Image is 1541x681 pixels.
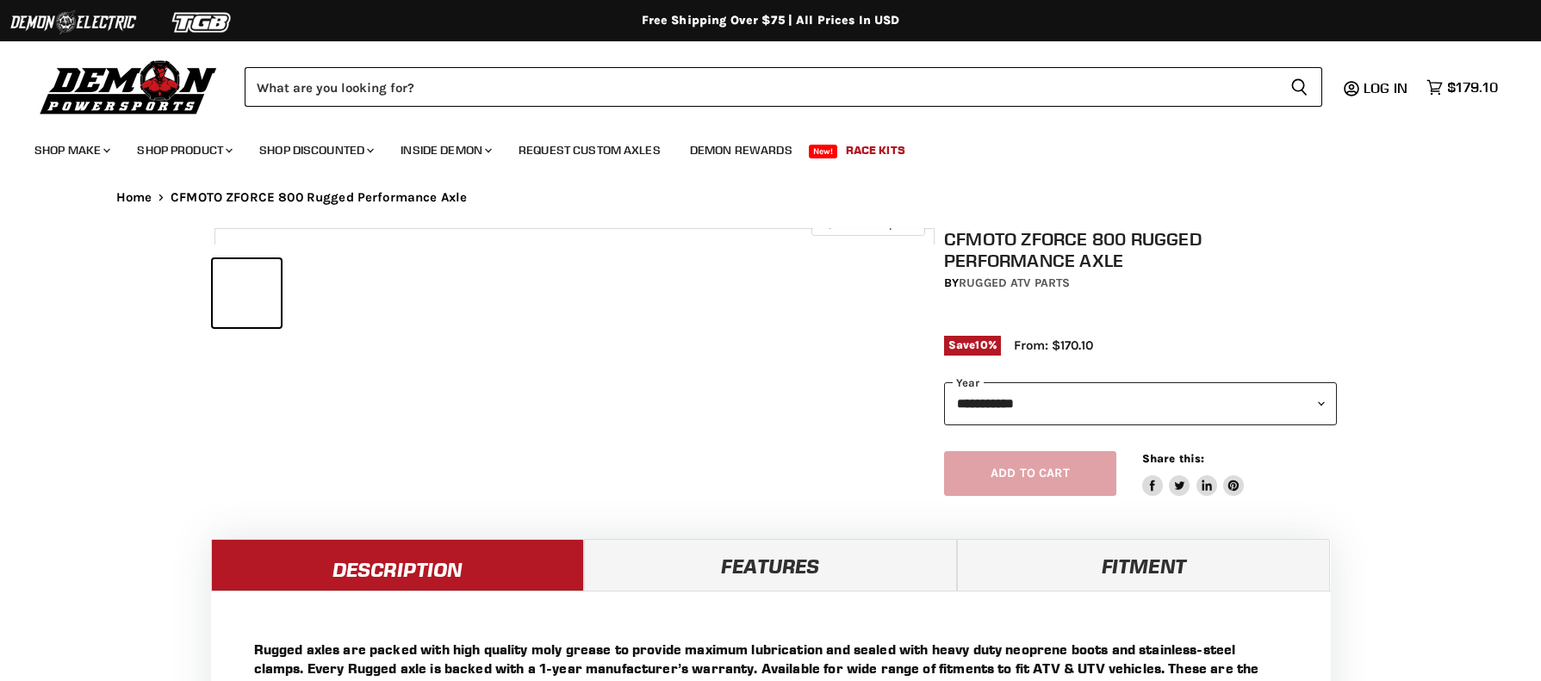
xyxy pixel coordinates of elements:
a: Features [584,539,957,591]
a: Fitment [957,539,1330,591]
button: CFMOTO ZFORCE 800 Rugged Performance Axle thumbnail [579,259,647,327]
a: Shop Make [22,133,121,168]
a: Rugged ATV Parts [959,275,1070,290]
span: New! [809,145,838,158]
a: Shop Product [124,133,243,168]
button: CFMOTO ZFORCE 800 Rugged Performance Axle thumbnail [652,259,720,327]
span: Save % [944,336,1001,355]
button: CFMOTO ZFORCE 800 Rugged Performance Axle thumbnail [506,259,574,327]
a: Request Custom Axles [506,133,674,168]
a: Home [116,190,152,205]
a: Log in [1356,80,1418,96]
a: Description [211,539,584,591]
span: 10 [975,338,987,351]
form: Product [245,67,1322,107]
aside: Share this: [1142,451,1245,497]
img: TGB Logo 2 [138,6,267,39]
img: Demon Electric Logo 2 [9,6,138,39]
button: CFMOTO ZFORCE 800 Rugged Performance Axle thumbnail [432,259,500,327]
h1: CFMOTO ZFORCE 800 Rugged Performance Axle [944,228,1337,271]
span: Share this: [1142,452,1204,465]
a: Inside Demon [388,133,502,168]
div: Free Shipping Over $75 | All Prices In USD [82,13,1460,28]
button: Search [1277,67,1322,107]
a: $179.10 [1418,75,1507,100]
img: Demon Powersports [34,56,223,117]
span: Click to expand [820,217,916,230]
button: CFMOTO ZFORCE 800 Rugged Performance Axle thumbnail [213,259,281,327]
span: CFMOTO ZFORCE 800 Rugged Performance Axle [171,190,467,205]
button: CFMOTO ZFORCE 800 Rugged Performance Axle thumbnail [359,259,427,327]
a: Shop Discounted [246,133,384,168]
ul: Main menu [22,126,1494,168]
span: From: $170.10 [1014,337,1093,353]
span: $179.10 [1447,79,1498,96]
input: Search [245,67,1277,107]
button: CFMOTO ZFORCE 800 Rugged Performance Axle thumbnail [286,259,354,327]
select: year [944,382,1337,424]
a: Demon Rewards [677,133,805,168]
span: Log in [1364,79,1407,96]
div: by [944,274,1337,293]
nav: Breadcrumbs [82,190,1460,205]
a: Race Kits [833,133,918,168]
